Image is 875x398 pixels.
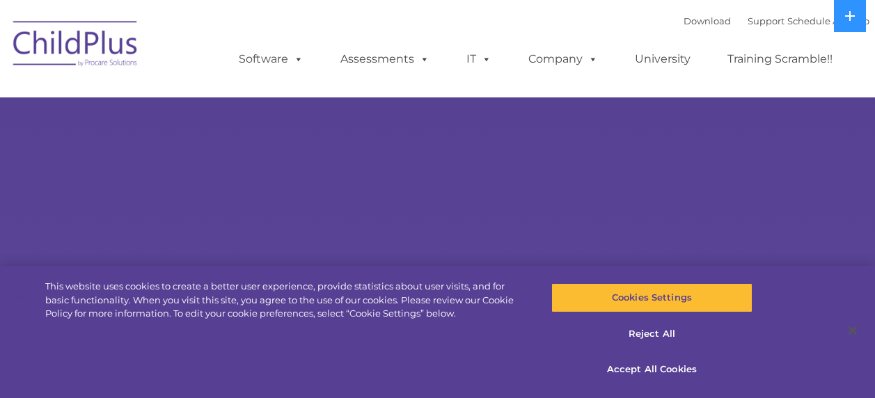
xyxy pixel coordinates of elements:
[621,45,704,73] a: University
[684,15,731,26] a: Download
[714,45,846,73] a: Training Scramble!!
[551,355,752,384] button: Accept All Cookies
[551,319,752,349] button: Reject All
[684,15,869,26] font: |
[514,45,612,73] a: Company
[45,280,525,321] div: This website uses cookies to create a better user experience, provide statistics about user visit...
[225,45,317,73] a: Software
[6,11,145,81] img: ChildPlus by Procare Solutions
[551,283,752,312] button: Cookies Settings
[837,315,868,346] button: Close
[452,45,505,73] a: IT
[748,15,785,26] a: Support
[326,45,443,73] a: Assessments
[787,15,869,26] a: Schedule A Demo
